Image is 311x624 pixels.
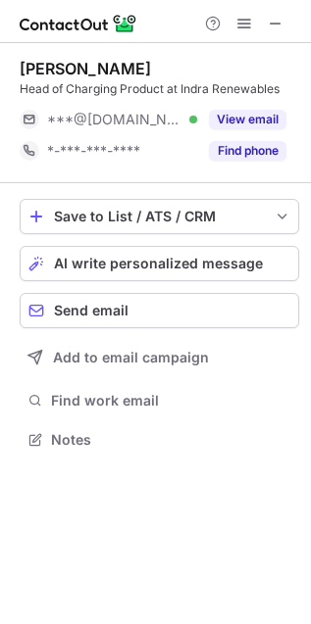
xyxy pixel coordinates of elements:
[20,59,151,78] div: [PERSON_NAME]
[51,392,291,409] span: Find work email
[20,426,299,454] button: Notes
[54,256,263,271] span: AI write personalized message
[20,80,299,98] div: Head of Charging Product at Indra Renewables
[53,350,209,365] span: Add to email campaign
[20,199,299,234] button: save-profile-one-click
[47,111,182,128] span: ***@[DOMAIN_NAME]
[54,303,129,318] span: Send email
[20,340,299,375] button: Add to email campaign
[51,431,291,449] span: Notes
[20,293,299,328] button: Send email
[209,110,286,129] button: Reveal Button
[209,141,286,161] button: Reveal Button
[20,12,137,35] img: ContactOut v5.3.10
[20,246,299,281] button: AI write personalized message
[54,209,265,224] div: Save to List / ATS / CRM
[20,387,299,414] button: Find work email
